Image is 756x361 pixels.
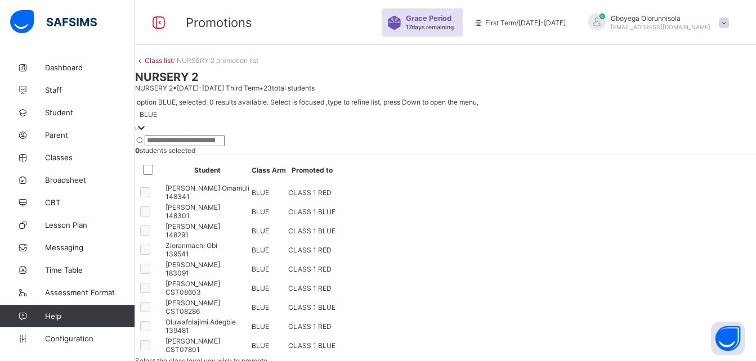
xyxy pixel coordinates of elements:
span: [PERSON_NAME] [165,203,220,211]
span: BLUE [252,207,269,216]
span: BLUE [252,188,269,197]
span: Classes [45,153,135,162]
span: [PERSON_NAME] [165,260,220,269]
span: CBT [45,198,135,207]
span: CLASS 1 RED [288,284,332,292]
span: Lesson Plan [45,220,135,229]
span: 183091 [165,269,189,277]
span: session/term information [474,19,566,27]
span: Oluwafolajimi Adegbie [165,318,236,326]
span: option BLUE, selected. [135,98,208,106]
span: [EMAIL_ADDRESS][DOMAIN_NAME] [611,24,710,30]
th: Promoted to [288,157,336,182]
span: Help [45,312,135,321]
span: CLASS 1 RED [288,246,332,254]
span: 139541 [165,250,189,258]
div: BLUE [140,110,157,119]
span: NURSERY 2 • [DATE]-[DATE] Third Term • 23 total students [135,84,315,92]
span: 139481 [165,326,189,335]
span: 148301 [165,211,190,220]
span: Gboyega Olorunnisola [611,14,710,22]
span: BLUE [252,265,269,273]
span: [PERSON_NAME] [165,279,220,288]
span: 0 results available. Select is focused ,type to refine list, press Down to open the menu, [208,98,478,106]
th: Class Arm [251,157,287,182]
span: BLUE [252,246,269,254]
span: Messaging [45,243,135,252]
span: [PERSON_NAME] [165,222,220,231]
span: CLASS 1 RED [288,265,332,273]
span: [PERSON_NAME] Omamuli [165,184,249,192]
span: Promotions [186,15,252,30]
span: Zioranmachi Obi [165,241,217,250]
span: BLUE [252,284,269,292]
span: CLASS 1 RED [288,322,332,331]
b: 0 [135,146,140,155]
span: Time Table [45,265,135,274]
span: CLASS 1 RED [288,188,332,197]
span: [PERSON_NAME] [165,299,220,307]
span: Student [45,108,135,117]
span: Dashboard [45,63,135,72]
img: sticker-purple.71386a28dfed39d6af7621340158ba97.svg [387,16,401,30]
span: [PERSON_NAME] [165,337,220,345]
th: Student [165,157,250,182]
span: 17 days remaining [406,24,454,30]
span: BLUE [252,227,269,235]
span: / NURSERY 2 promotion list [173,56,258,65]
span: NURSERY 2 [135,70,756,84]
span: Configuration [45,334,135,343]
span: 148341 [165,192,190,201]
span: Grace Period [406,14,451,22]
span: CST07801 [165,345,200,354]
span: BLUE [252,322,269,331]
div: GboyegaOlorunnisola [577,13,735,32]
span: BLUE [252,341,269,350]
button: Open asap [711,322,745,355]
span: CST08603 [165,288,201,296]
span: 148291 [165,231,189,239]
span: CLASS 1 BLUE [288,341,335,350]
span: Parent [45,130,135,139]
span: Staff [45,85,135,94]
span: CST08286 [165,307,200,315]
span: students selected [135,146,195,155]
span: Broadsheet [45,175,135,184]
img: safsims [10,10,97,34]
span: CLASS 1 BLUE [288,207,335,216]
a: Class list [145,56,173,65]
span: CLASS 1 BLUE [288,227,335,235]
span: BLUE [252,303,269,312]
span: CLASS 1 BLUE [288,303,335,312]
span: Assessment Format [45,288,135,297]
